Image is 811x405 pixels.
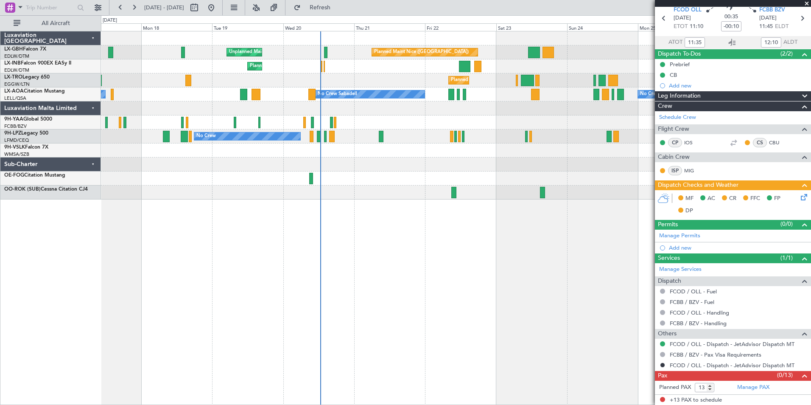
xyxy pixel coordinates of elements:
a: LX-GBHFalcon 7X [4,47,46,52]
span: 9H-LPZ [4,131,21,136]
div: Add new [669,244,807,251]
a: FCBB / BZV - Handling [670,320,727,327]
a: LX-AOACitation Mustang [4,89,65,94]
span: ELDT [775,22,789,31]
div: No Crew Sabadell [640,88,680,101]
div: Prebrief [670,61,690,68]
div: CB [670,71,677,79]
a: EDLW/DTM [4,67,29,73]
div: Fri 22 [425,23,496,31]
a: LX-TROLegacy 650 [4,75,50,80]
span: ATOT [668,38,682,47]
span: Dispatch Checks and Weather [658,180,738,190]
div: ISP [668,166,682,175]
a: Manage PAX [737,383,769,392]
span: FCOD OLL [674,6,702,14]
a: EDLW/DTM [4,53,29,59]
span: [DATE] - [DATE] [144,4,184,11]
a: LFMD/CEQ [4,137,29,143]
div: [DATE] [103,17,117,24]
a: FCBB/BZV [4,123,27,129]
div: Sat 23 [496,23,567,31]
span: Refresh [302,5,338,11]
span: AC [708,194,715,203]
div: Add new [669,82,807,89]
div: Planned Maint Nice ([GEOGRAPHIC_DATA]) [374,46,469,59]
span: 9H-YAA [4,117,23,122]
div: No Crew Sabadell [318,88,357,101]
a: LX-INBFalcon 900EX EASy II [4,61,71,66]
span: FP [774,194,780,203]
span: DP [685,207,693,215]
span: Services [658,253,680,263]
a: Manage Permits [659,232,700,240]
span: MF [685,194,694,203]
div: Mon 18 [141,23,212,31]
label: Planned PAX [659,383,691,392]
a: FCOD / OLL - Dispatch - JetAdvisor Dispatch MT [670,340,794,348]
span: LX-AOA [4,89,24,94]
div: Mon 25 [638,23,709,31]
a: OE-FOGCitation Mustang [4,173,65,178]
span: LX-INB [4,61,21,66]
a: EGGW/LTN [4,81,30,87]
span: Flight Crew [658,124,689,134]
span: Crew [658,101,672,111]
div: Unplanned Maint [GEOGRAPHIC_DATA] ([GEOGRAPHIC_DATA]) [229,46,369,59]
span: (1/1) [780,253,793,262]
div: Planned Maint [GEOGRAPHIC_DATA] ([GEOGRAPHIC_DATA]) [451,74,584,87]
a: Manage Services [659,265,702,274]
div: CP [668,138,682,147]
span: ETOT [674,22,688,31]
span: LX-GBH [4,47,23,52]
span: All Aircraft [22,20,89,26]
a: CBU [769,139,788,146]
span: ALDT [783,38,797,47]
div: No Crew [196,130,216,143]
span: 9H-VSLK [4,145,25,150]
span: [DATE] [674,14,691,22]
span: Cabin Crew [658,152,690,162]
span: CR [729,194,736,203]
a: OO-ROK (SUB)Cessna Citation CJ4 [4,187,88,192]
span: 11:10 [690,22,703,31]
span: Dispatch [658,276,681,286]
span: FCBB BZV [759,6,785,14]
span: Pax [658,371,667,381]
div: Sun 17 [70,23,141,31]
div: Thu 21 [354,23,425,31]
a: FCOD / OLL - Handling [670,309,729,316]
a: Schedule Crew [659,113,696,122]
div: Planned Maint Geneva (Cointrin) [250,60,320,73]
span: FFC [750,194,760,203]
input: --:-- [685,37,705,48]
a: FCOD / OLL - Dispatch - JetAdvisor Dispatch MT [670,362,794,369]
input: --:-- [761,37,781,48]
span: 00:35 [724,13,738,21]
span: Others [658,329,677,339]
a: MIG [684,167,703,174]
a: FCBB / BZV - Fuel [670,298,714,306]
a: WMSA/SZB [4,151,29,157]
input: Trip Number [26,1,75,14]
a: LELL/QSA [4,95,26,101]
span: 11:45 [759,22,773,31]
div: CS [753,138,767,147]
a: 9H-LPZLegacy 500 [4,131,48,136]
span: (0/13) [777,371,793,380]
button: Refresh [290,1,341,14]
span: Leg Information [658,91,701,101]
div: Tue 19 [212,23,283,31]
button: All Aircraft [9,17,92,30]
span: OE-FOG [4,173,24,178]
a: 9H-YAAGlobal 5000 [4,117,52,122]
div: Wed 20 [283,23,354,31]
a: FCOD / OLL - Fuel [670,288,717,295]
span: OO-ROK (SUB) [4,187,41,192]
span: (0/0) [780,219,793,228]
span: Dispatch To-Dos [658,49,701,59]
span: Permits [658,220,678,230]
a: FCBB / BZV - Pax Visa Requirements [670,351,761,358]
a: IOS [684,139,703,146]
span: LX-TRO [4,75,22,80]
